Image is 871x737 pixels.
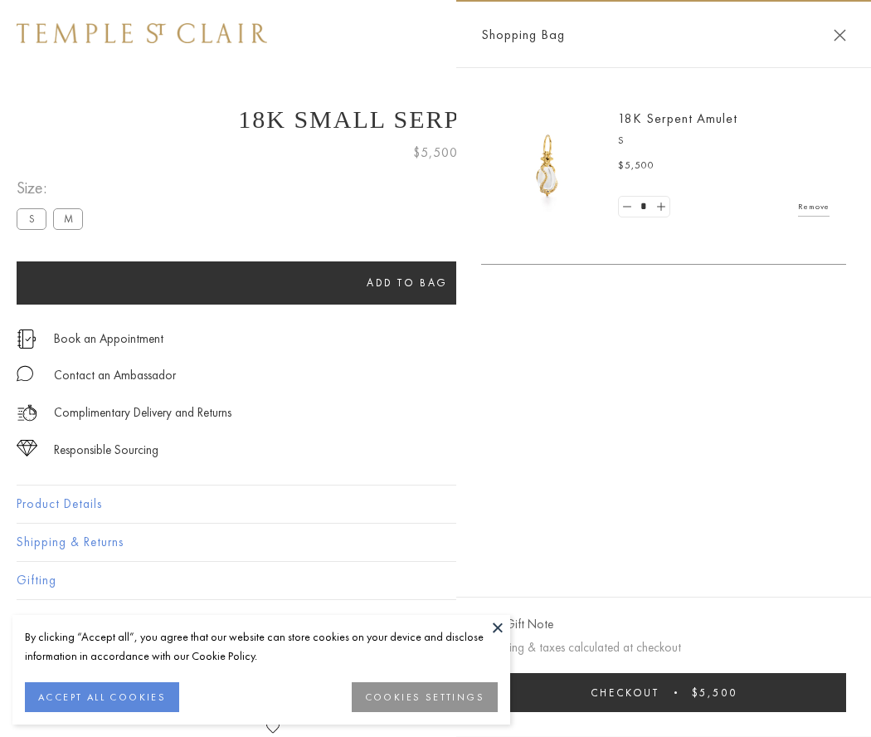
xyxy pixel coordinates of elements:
[692,686,737,700] span: $5,500
[25,682,179,712] button: ACCEPT ALL COOKIES
[17,365,33,382] img: MessageIcon-01_2.svg
[54,329,163,348] a: Book an Appointment
[54,403,231,423] p: Complimentary Delivery and Returns
[481,637,846,658] p: Shipping & taxes calculated at checkout
[798,198,830,216] a: Remove
[17,329,36,349] img: icon_appointment.svg
[413,142,458,164] span: $5,500
[17,486,854,523] button: Product Details
[17,562,854,599] button: Gifting
[498,116,597,216] img: P51836-E11SERPPV
[618,110,737,127] a: 18K Serpent Amulet
[17,23,267,43] img: Temple St. Clair
[17,174,90,202] span: Size:
[25,627,498,666] div: By clicking “Accept all”, you agree that our website can store cookies on your device and disclos...
[352,682,498,712] button: COOKIES SETTINGS
[618,133,830,149] p: S
[17,261,798,305] button: Add to bag
[619,197,635,217] a: Set quantity to 0
[652,197,669,217] a: Set quantity to 2
[834,29,846,41] button: Close Shopping Bag
[618,158,654,174] span: $5,500
[54,440,158,461] div: Responsible Sourcing
[17,403,37,423] img: icon_delivery.svg
[54,365,176,386] div: Contact an Ambassador
[481,614,553,635] button: Add Gift Note
[53,208,83,229] label: M
[17,524,854,561] button: Shipping & Returns
[481,24,565,46] span: Shopping Bag
[481,673,846,712] button: Checkout $5,500
[17,440,37,456] img: icon_sourcing.svg
[17,208,46,229] label: S
[17,105,854,134] h1: 18K Small Serpent Amulet
[591,686,659,700] span: Checkout
[367,276,448,290] span: Add to bag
